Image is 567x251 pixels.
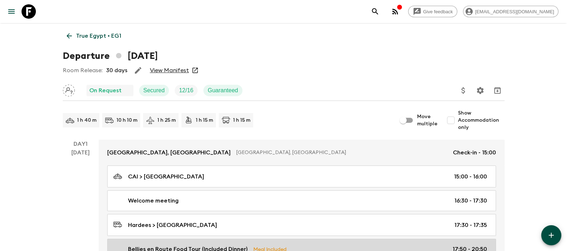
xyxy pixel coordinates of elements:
a: Hardees > [GEOGRAPHIC_DATA]17:30 - 17:35 [107,214,496,236]
p: On Request [89,86,122,95]
p: 12 / 16 [179,86,193,95]
a: Give feedback [408,6,457,17]
p: CAI > [GEOGRAPHIC_DATA] [128,172,204,181]
p: 15:00 - 16:00 [454,172,487,181]
p: Hardees > [GEOGRAPHIC_DATA] [128,221,217,229]
p: [GEOGRAPHIC_DATA], [GEOGRAPHIC_DATA] [107,148,231,157]
a: True Egypt • EG1 [63,29,125,43]
span: Give feedback [419,9,457,14]
p: 1 h 15 m [196,117,213,124]
p: [GEOGRAPHIC_DATA], [GEOGRAPHIC_DATA] [236,149,447,156]
p: 30 days [106,66,127,75]
span: Show Accommodation only [458,110,505,131]
a: Welcome meeting16:30 - 17:30 [107,190,496,211]
p: 1 h 25 m [157,117,176,124]
p: Welcome meeting [128,196,179,205]
p: 17:30 - 17:35 [454,221,487,229]
p: Check-in - 15:00 [453,148,496,157]
p: Room Release: [63,66,103,75]
p: Guaranteed [208,86,238,95]
a: CAI > [GEOGRAPHIC_DATA]15:00 - 16:00 [107,166,496,187]
button: Update Price, Early Bird Discount and Costs [456,83,471,98]
p: Secured [143,86,165,95]
button: Settings [473,83,487,98]
button: Archive (Completed, Cancelled or Unsynced Departures only) [490,83,505,98]
span: [EMAIL_ADDRESS][DOMAIN_NAME] [471,9,558,14]
a: View Manifest [150,67,189,74]
div: Trip Fill [175,85,198,96]
button: search adventures [368,4,382,19]
div: Secured [139,85,169,96]
div: [EMAIL_ADDRESS][DOMAIN_NAME] [463,6,558,17]
h1: Departure [DATE] [63,49,158,63]
p: Day 1 [63,140,99,148]
p: 1 h 40 m [77,117,96,124]
p: 1 h 15 m [233,117,250,124]
button: menu [4,4,19,19]
p: 10 h 10 m [117,117,137,124]
span: Move multiple [417,113,438,127]
span: Assign pack leader [63,87,75,92]
p: 16:30 - 17:30 [454,196,487,205]
p: True Egypt • EG1 [76,32,121,40]
a: [GEOGRAPHIC_DATA], [GEOGRAPHIC_DATA][GEOGRAPHIC_DATA], [GEOGRAPHIC_DATA]Check-in - 15:00 [99,140,505,166]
